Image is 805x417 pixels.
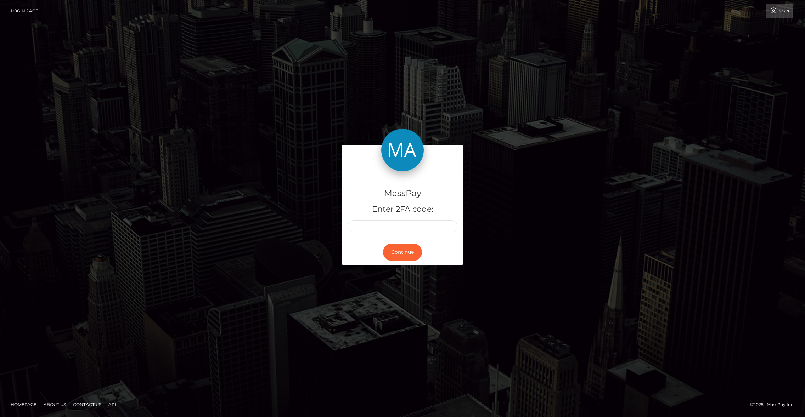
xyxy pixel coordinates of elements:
[348,204,457,215] h5: Enter 2FA code:
[766,4,793,18] a: Login
[106,399,119,410] a: API
[70,399,104,410] a: Contact Us
[41,399,69,410] a: About Us
[383,244,422,261] button: Continue
[750,401,800,409] div: © 2025 , MassPay Inc.
[8,399,39,410] a: Homepage
[381,129,424,171] img: MassPay
[348,187,457,200] h4: MassPay
[11,4,38,18] a: Login Page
